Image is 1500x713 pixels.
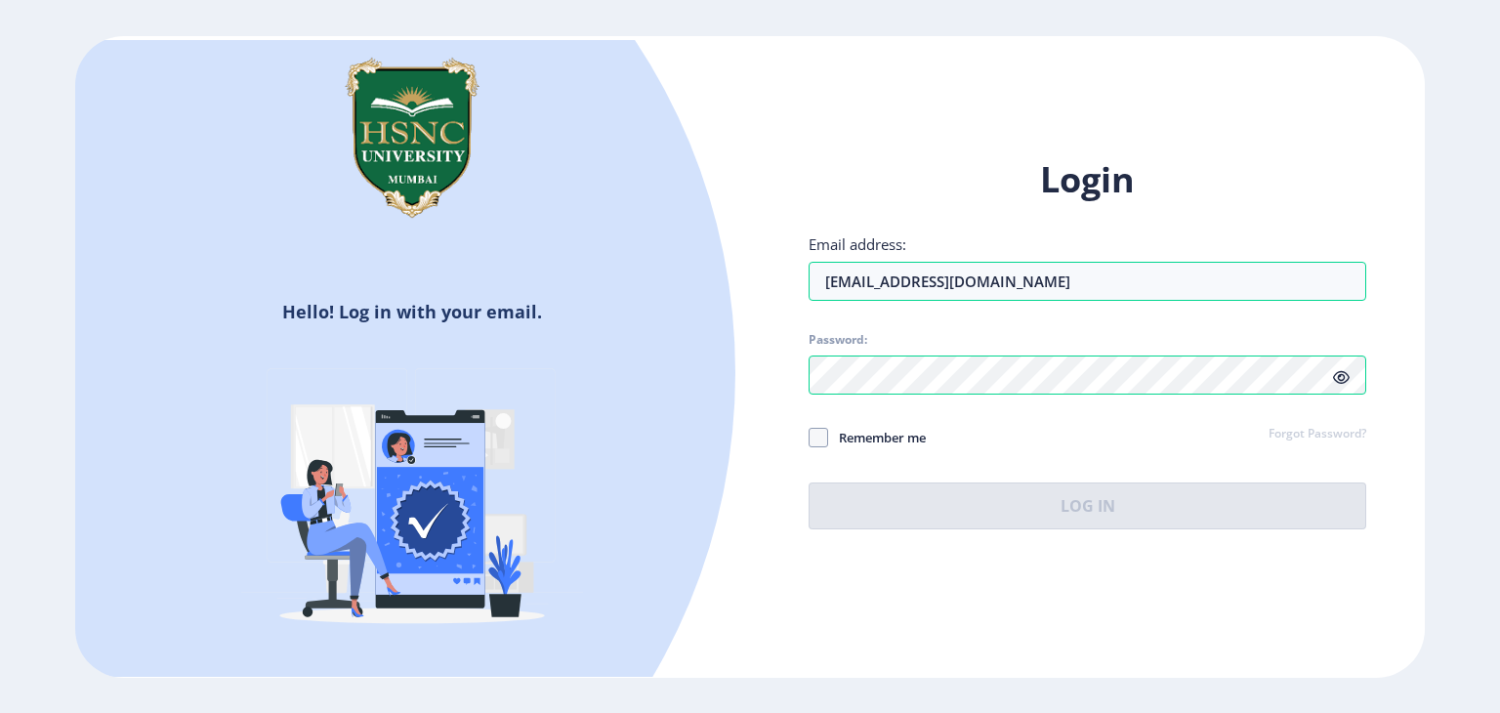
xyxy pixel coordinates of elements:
img: Verified-rafiki.svg [241,331,583,673]
a: Forgot Password? [1269,426,1366,443]
a: Register [493,674,582,703]
label: Password: [809,332,867,348]
input: Email address [809,262,1366,301]
h1: Login [809,156,1366,203]
span: Remember me [828,426,926,449]
img: hsnc.png [314,40,510,235]
button: Log In [809,482,1366,529]
label: Email address: [809,234,906,254]
h5: Don't have an account? [90,673,735,704]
